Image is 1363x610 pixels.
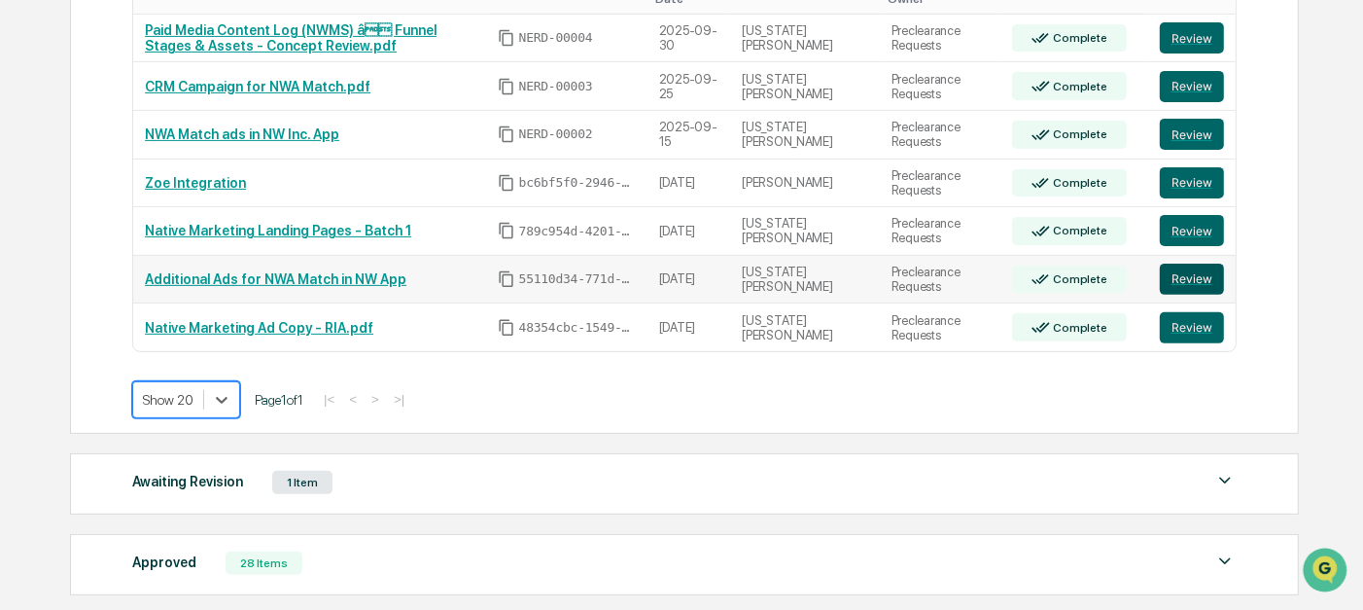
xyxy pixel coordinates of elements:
[647,304,731,351] td: [DATE]
[880,304,1000,351] td: Preclearance Requests
[730,304,880,351] td: [US_STATE][PERSON_NAME]
[880,207,1000,256] td: Preclearance Requests
[1050,127,1107,141] div: Complete
[498,222,515,239] span: Copy Id
[880,256,1000,305] td: Preclearance Requests
[498,319,515,337] span: Copy Id
[1160,215,1224,246] button: Review
[647,207,731,256] td: [DATE]
[647,62,731,111] td: 2025-09-25
[880,15,1000,63] td: Preclearance Requests
[647,160,731,208] td: [DATE]
[1050,321,1107,335] div: Complete
[519,126,593,142] span: NERD-00002
[1301,546,1353,598] iframe: Open customer support
[145,271,406,287] a: Additional Ads for NWA Match in NW App
[87,149,319,168] div: Start new chat
[1050,176,1107,190] div: Complete
[331,155,354,178] button: Start new chat
[498,29,515,47] span: Copy Id
[1160,119,1224,150] button: Review
[145,223,411,238] a: Native Marketing Landing Pages - Batch 1
[498,126,515,143] span: Copy Id
[1160,312,1224,343] button: Review
[39,345,125,365] span: Preclearance
[301,212,354,235] button: See all
[647,111,731,160] td: 2025-09-15
[161,265,168,280] span: •
[730,15,880,63] td: [US_STATE][PERSON_NAME]
[1050,80,1107,93] div: Complete
[880,160,1000,208] td: Preclearance Requests
[1160,71,1224,102] button: Review
[226,552,302,575] div: 28 Items
[730,160,880,208] td: [PERSON_NAME]
[145,79,370,94] a: CRM Campaign for NWA Match.pdf
[647,15,731,63] td: 2025-09-30
[1160,264,1224,295] button: Review
[145,320,373,336] a: Native Marketing Ad Copy - RIA.pdf
[1050,272,1107,286] div: Complete
[160,345,241,365] span: Attestations
[1160,167,1224,198] button: Review
[388,391,410,408] button: >|
[519,175,636,191] span: bc6bf5f0-2946-4cd9-9db4-7e10a28e2bd0
[145,175,246,191] a: Zoe Integration
[172,265,212,280] span: [DATE]
[41,149,76,184] img: 8933085812038_c878075ebb4cc5468115_72.jpg
[141,347,157,363] div: 🗄️
[498,78,515,95] span: Copy Id
[730,207,880,256] td: [US_STATE][PERSON_NAME]
[343,391,363,408] button: <
[519,79,593,94] span: NERD-00003
[137,428,235,444] a: Powered byPylon
[19,149,54,184] img: 1746055101610-c473b297-6a78-478c-a979-82029cc54cd1
[132,550,196,575] div: Approved
[193,429,235,444] span: Pylon
[730,62,880,111] td: [US_STATE][PERSON_NAME]
[12,375,130,410] a: 🔎Data Lookup
[145,126,339,142] a: NWA Match ads in NW Inc. App
[498,270,515,288] span: Copy Id
[39,382,122,402] span: Data Lookup
[19,384,35,400] div: 🔎
[87,168,267,184] div: We're available if you need us!
[519,224,636,239] span: 789c954d-4201-4a98-a409-5f3c2b22b70d
[647,256,731,305] td: [DATE]
[145,22,437,54] a: Paid Media Content Log (NWMS) â Funnel Stages & Assets - Concept Review.pdf
[19,41,354,72] p: How can we help?
[133,338,249,373] a: 🗄️Attestations
[12,338,133,373] a: 🖐️Preclearance
[1213,550,1237,573] img: caret
[1050,31,1107,45] div: Complete
[19,216,130,232] div: Past conversations
[19,246,51,277] img: Jack Rasmussen
[132,469,243,494] div: Awaiting Revision
[730,111,880,160] td: [US_STATE][PERSON_NAME]
[255,392,303,408] span: Page 1 of 1
[1050,224,1107,237] div: Complete
[519,320,636,336] span: 48354cbc-1549-4397-a421-b249f682094b
[730,256,880,305] td: [US_STATE][PERSON_NAME]
[519,30,593,46] span: NERD-00004
[498,174,515,192] span: Copy Id
[1213,469,1237,492] img: caret
[39,266,54,281] img: 1746055101610-c473b297-6a78-478c-a979-82029cc54cd1
[366,391,385,408] button: >
[880,111,1000,160] td: Preclearance Requests
[19,347,35,363] div: 🖐️
[519,271,636,287] span: 55110d34-771d-47ab-b5ec-f4528c073366
[60,265,157,280] span: [PERSON_NAME]
[1160,22,1224,54] button: Review
[272,471,332,494] div: 1 Item
[880,62,1000,111] td: Preclearance Requests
